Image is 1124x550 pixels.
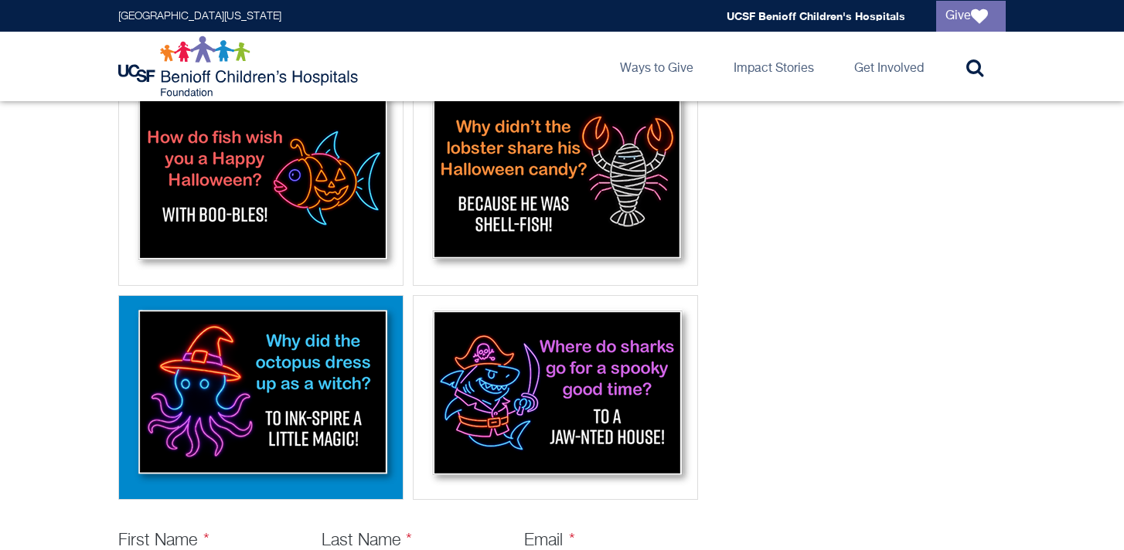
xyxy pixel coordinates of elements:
[413,295,698,500] div: Shark
[118,36,362,97] img: Logo for UCSF Benioff Children's Hospitals Foundation
[418,87,693,276] img: Lobster
[413,81,698,286] div: Lobster
[418,300,693,490] img: Shark
[118,81,404,286] div: Fish
[118,11,281,22] a: [GEOGRAPHIC_DATA][US_STATE]
[524,532,575,549] label: Email
[727,9,905,22] a: UCSF Benioff Children's Hospitals
[118,295,404,500] div: Octopus
[124,87,398,276] img: Fish
[721,32,826,101] a: Impact Stories
[842,32,936,101] a: Get Involved
[608,32,706,101] a: Ways to Give
[118,532,209,549] label: First Name
[124,300,398,490] img: Octopus
[936,1,1006,32] a: Give
[322,532,413,549] label: Last Name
